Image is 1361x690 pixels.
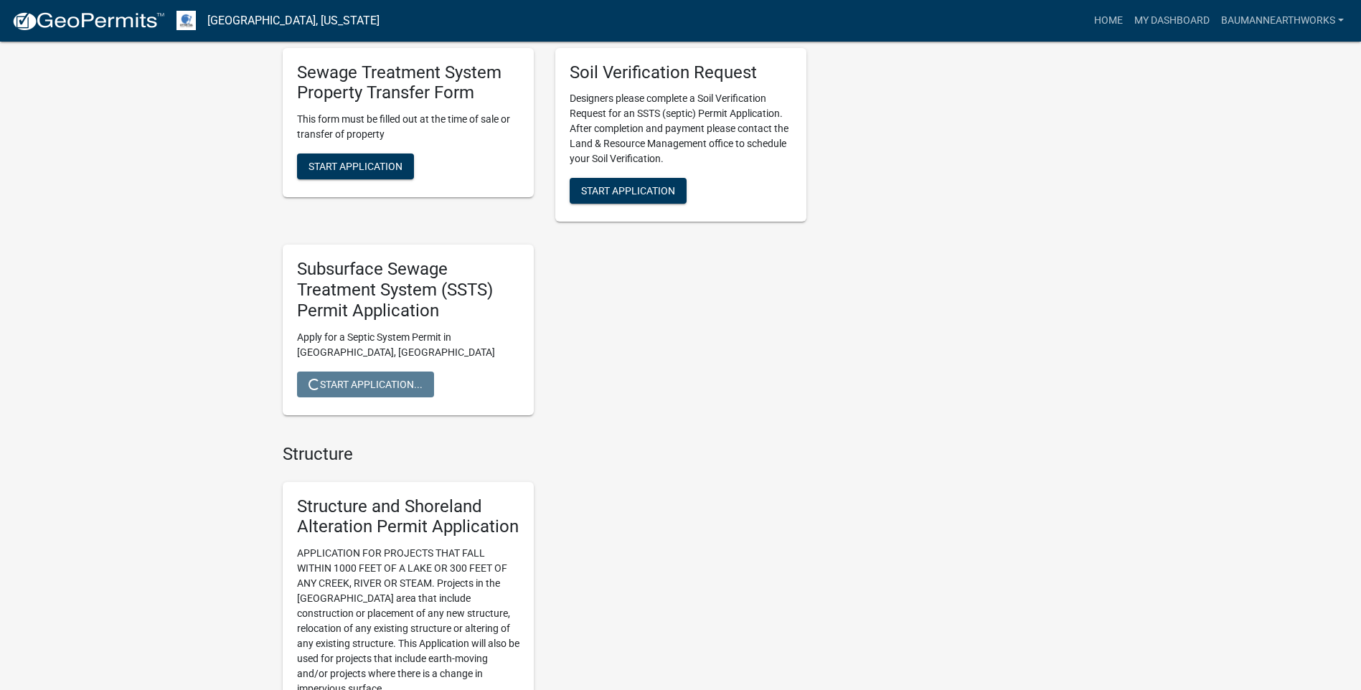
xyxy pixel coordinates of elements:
p: Apply for a Septic System Permit in [GEOGRAPHIC_DATA], [GEOGRAPHIC_DATA] [297,330,519,360]
h5: Subsurface Sewage Treatment System (SSTS) Permit Application [297,259,519,321]
span: Start Application [581,185,675,197]
a: Home [1088,7,1129,34]
img: Otter Tail County, Minnesota [176,11,196,30]
button: Start Application [297,153,414,179]
button: Start Application... [297,372,434,397]
p: Designers please complete a Soil Verification Request for an SSTS (septic) Permit Application. Af... [570,91,792,166]
h5: Structure and Shoreland Alteration Permit Application [297,496,519,538]
h4: Structure [283,444,806,465]
h5: Sewage Treatment System Property Transfer Form [297,62,519,104]
p: This form must be filled out at the time of sale or transfer of property [297,112,519,142]
span: Start Application... [309,378,423,389]
a: baumannearthworks [1215,7,1350,34]
span: Start Application [309,161,402,172]
button: Start Application [570,178,687,204]
h5: Soil Verification Request [570,62,792,83]
a: [GEOGRAPHIC_DATA], [US_STATE] [207,9,380,33]
a: My Dashboard [1129,7,1215,34]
